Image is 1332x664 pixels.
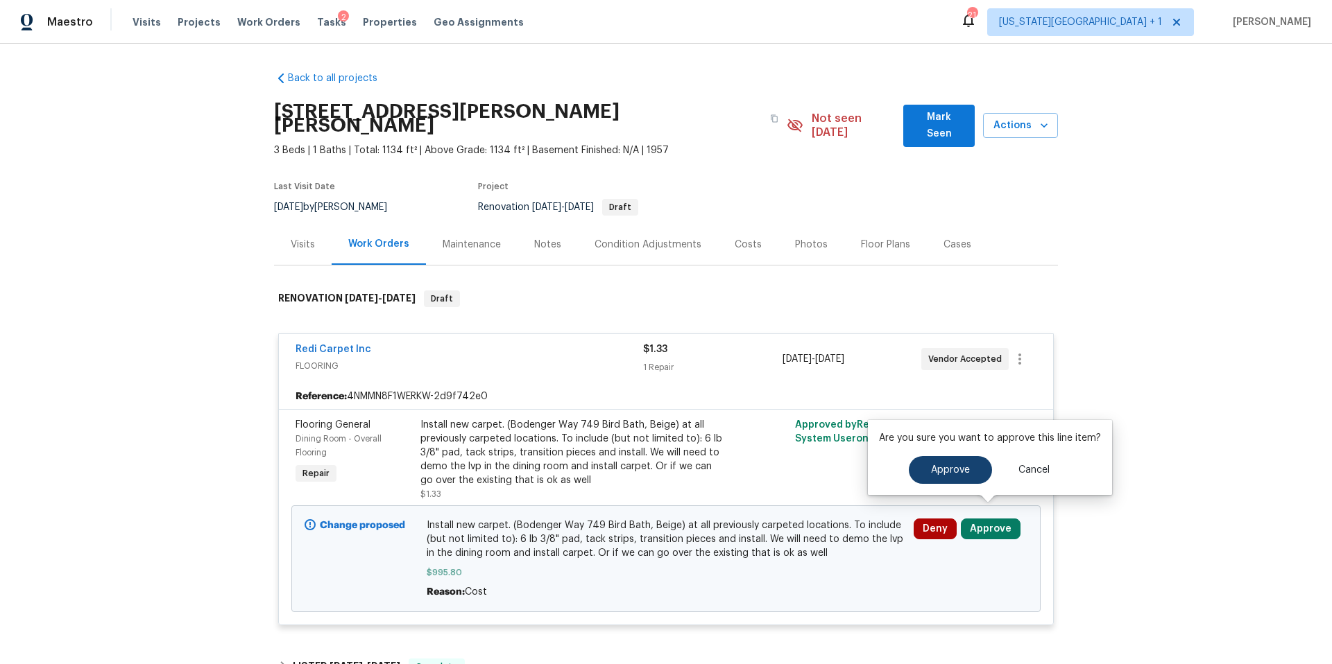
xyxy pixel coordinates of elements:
span: Dining Room - Overall Flooring [296,435,382,457]
span: Projects [178,15,221,29]
div: by [PERSON_NAME] [274,199,404,216]
span: $995.80 [427,566,906,579]
div: Install new carpet. (Bodenger Way 749 Bird Bath, Beige) at all previously carpeted locations. To ... [420,418,724,487]
span: Draft [425,292,459,306]
a: Redi Carpet Inc [296,344,371,354]
span: $1.33 [420,490,441,498]
div: Condition Adjustments [595,238,701,252]
span: Cost [465,587,487,597]
span: Actions [994,117,1047,134]
div: Maintenance [443,238,501,252]
button: Actions [983,113,1058,139]
span: Renovation [478,202,638,212]
span: Vendor Accepted [928,352,1007,366]
span: Flooring General [296,420,370,430]
span: Repair [297,466,335,480]
span: [DATE] [274,202,303,212]
div: 2 [338,10,349,24]
button: Cancel [996,456,1072,484]
span: [DATE] [345,293,378,303]
a: Back to all projects [274,71,407,85]
h6: RENOVATION [278,290,416,307]
b: Reference: [296,390,347,403]
span: FLOORING [296,359,643,373]
div: Photos [795,238,828,252]
span: Approve [931,465,970,475]
div: Cases [943,238,971,252]
span: Reason: [427,587,465,597]
span: Work Orders [237,15,300,29]
div: 1 Repair [643,360,782,374]
div: 4NMMN8F1WERKW-2d9f742e0 [279,384,1053,409]
span: $1.33 [643,344,667,354]
span: 3 Beds | 1 Baths | Total: 1134 ft² | Above Grade: 1134 ft² | Basement Finished: N/A | 1957 [274,143,787,157]
span: [DATE] [783,354,812,364]
span: [DATE] [532,202,561,212]
span: [DATE] [382,293,416,303]
span: Cancel [1018,465,1050,475]
span: Not seen [DATE] [812,112,896,139]
span: [US_STATE][GEOGRAPHIC_DATA] + 1 [999,15,1162,29]
span: Project [478,182,509,191]
span: - [532,202,594,212]
button: Approve [961,518,1021,539]
button: Deny [914,518,957,539]
div: Notes [534,238,561,252]
div: Visits [291,238,315,252]
span: Visits [133,15,161,29]
span: Geo Assignments [434,15,524,29]
span: Last Visit Date [274,182,335,191]
div: Work Orders [348,237,409,251]
span: Mark Seen [914,109,964,143]
div: 21 [967,8,977,22]
span: - [783,352,844,366]
span: - [345,293,416,303]
span: [PERSON_NAME] [1227,15,1311,29]
span: [DATE] [565,202,594,212]
div: Floor Plans [861,238,910,252]
button: Copy Address [762,106,787,131]
span: [DATE] [815,354,844,364]
span: Draft [604,203,637,211]
button: Approve [909,456,992,484]
span: Install new carpet. (Bodenger Way 749 Bird Bath, Beige) at all previously carpeted locations. To ... [427,518,906,560]
span: Maestro [47,15,93,29]
h2: [STREET_ADDRESS][PERSON_NAME][PERSON_NAME] [274,105,762,132]
div: RENOVATION [DATE]-[DATE]Draft [274,277,1058,321]
span: Properties [363,15,417,29]
button: Mark Seen [903,105,975,147]
span: Approved by Refurby System User on [795,420,902,444]
b: Change proposed [320,521,405,530]
div: Costs [735,238,762,252]
span: Tasks [317,17,346,27]
p: Are you sure you want to approve this line item? [879,431,1101,445]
